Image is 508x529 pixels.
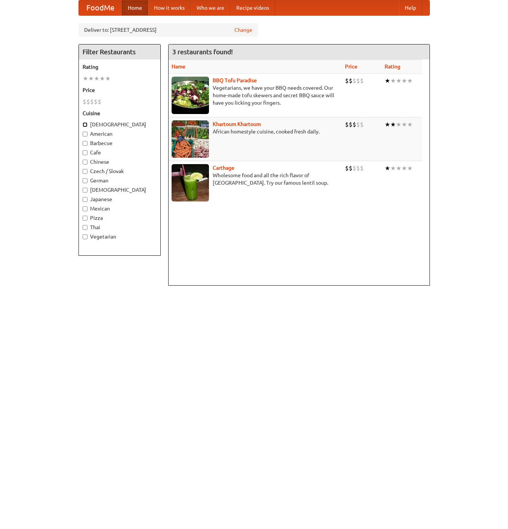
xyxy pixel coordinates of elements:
li: ★ [401,77,407,85]
a: Carthage [213,165,234,171]
img: tofuparadise.jpg [172,77,209,114]
li: ★ [396,77,401,85]
li: ★ [88,74,94,83]
li: $ [356,77,360,85]
li: ★ [94,74,99,83]
li: ★ [390,120,396,129]
li: ★ [407,120,413,129]
img: carthage.jpg [172,164,209,202]
li: $ [83,98,86,106]
img: khartoum.jpg [172,120,209,158]
p: Wholesome food and all the rich flavor of [GEOGRAPHIC_DATA]. Try our famous lentil soup. [172,172,339,187]
h5: Cuisine [83,110,157,117]
label: American [83,130,157,138]
li: ★ [407,77,413,85]
li: ★ [105,74,111,83]
li: $ [345,164,349,172]
li: $ [86,98,90,106]
a: Rating [385,64,400,70]
input: Pizza [83,216,87,221]
li: ★ [401,164,407,172]
a: Name [172,64,185,70]
label: Thai [83,224,157,231]
input: Barbecue [83,141,87,146]
li: $ [352,164,356,172]
input: Cafe [83,150,87,155]
label: Japanese [83,196,157,203]
input: [DEMOGRAPHIC_DATA] [83,122,87,127]
a: FoodMe [79,0,122,15]
a: Recipe videos [230,0,275,15]
li: ★ [407,164,413,172]
li: ★ [396,120,401,129]
p: African homestyle cuisine, cooked fresh daily. [172,128,339,135]
a: Khartoum Khartoum [213,121,261,127]
label: Pizza [83,214,157,222]
li: $ [98,98,101,106]
a: Help [399,0,422,15]
li: $ [360,164,364,172]
label: Mexican [83,205,157,212]
a: Change [234,26,252,34]
label: [DEMOGRAPHIC_DATA] [83,121,157,128]
li: $ [94,98,98,106]
li: $ [349,120,352,129]
li: ★ [390,77,396,85]
p: Vegetarians, we have your BBQ needs covered. Our home-made tofu skewers and secret BBQ sauce will... [172,84,339,107]
li: $ [360,77,364,85]
input: Chinese [83,160,87,164]
a: Who we are [191,0,230,15]
label: German [83,177,157,184]
label: Vegetarian [83,233,157,240]
li: ★ [83,74,88,83]
input: [DEMOGRAPHIC_DATA] [83,188,87,193]
li: $ [90,98,94,106]
input: American [83,132,87,136]
li: ★ [99,74,105,83]
li: ★ [396,164,401,172]
h5: Price [83,86,157,94]
li: $ [345,77,349,85]
input: German [83,178,87,183]
li: $ [356,120,360,129]
li: $ [352,120,356,129]
li: $ [345,120,349,129]
input: Mexican [83,206,87,211]
a: How it works [148,0,191,15]
label: Czech / Slovak [83,167,157,175]
input: Czech / Slovak [83,169,87,174]
label: Barbecue [83,139,157,147]
div: Deliver to: [STREET_ADDRESS] [78,23,258,37]
input: Thai [83,225,87,230]
label: [DEMOGRAPHIC_DATA] [83,186,157,194]
li: ★ [385,164,390,172]
ng-pluralize: 3 restaurants found! [172,48,233,55]
input: Vegetarian [83,234,87,239]
li: $ [360,120,364,129]
input: Japanese [83,197,87,202]
li: ★ [385,120,390,129]
li: $ [352,77,356,85]
h5: Rating [83,63,157,71]
label: Chinese [83,158,157,166]
label: Cafe [83,149,157,156]
li: ★ [390,164,396,172]
li: ★ [401,120,407,129]
li: $ [349,77,352,85]
a: Home [122,0,148,15]
a: Price [345,64,357,70]
li: $ [356,164,360,172]
li: $ [349,164,352,172]
li: ★ [385,77,390,85]
h4: Filter Restaurants [79,44,160,59]
a: BBQ Tofu Paradise [213,77,257,83]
